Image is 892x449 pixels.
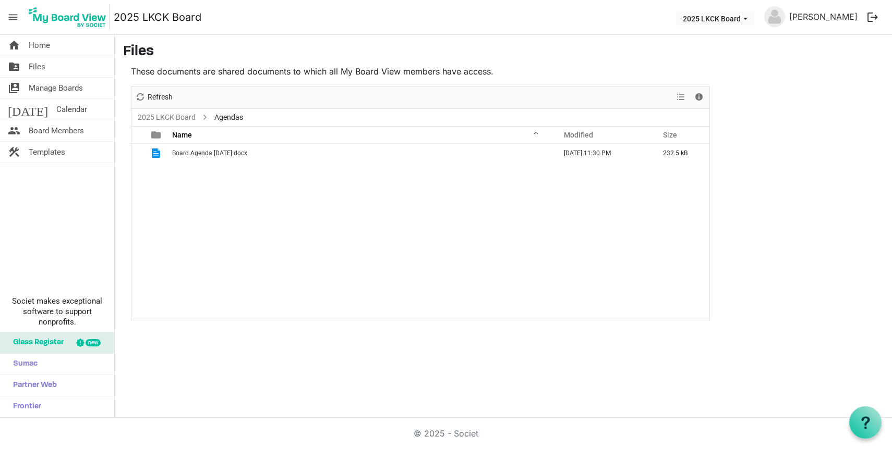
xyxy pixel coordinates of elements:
[663,131,677,139] span: Size
[8,142,20,163] span: construction
[8,120,20,141] span: people
[56,99,87,120] span: Calendar
[8,332,64,353] span: Glass Register
[8,354,38,375] span: Sumac
[862,6,884,28] button: logout
[8,78,20,98] span: switch_account
[123,43,884,61] h3: Files
[414,428,478,439] a: © 2025 - Societ
[212,111,245,124] span: Agendas
[5,296,110,327] span: Societ makes exceptional software to support nonprofits.
[29,120,84,141] span: Board Members
[114,7,201,28] a: 2025 LKCK Board
[131,144,145,163] td: checkbox
[676,11,754,26] button: 2025 LKCK Board dropdownbutton
[26,4,114,30] a: My Board View Logo
[147,91,174,104] span: Refresh
[26,4,110,30] img: My Board View Logo
[86,339,101,346] div: new
[764,6,785,27] img: no-profile-picture.svg
[8,35,20,56] span: home
[8,396,41,417] span: Frontier
[674,91,687,104] button: View dropdownbutton
[131,65,710,78] p: These documents are shared documents to which all My Board View members have access.
[131,86,176,108] div: Refresh
[553,144,652,163] td: September 08, 2025 11:30 PM column header Modified
[692,91,706,104] button: Details
[172,131,192,139] span: Name
[29,78,83,98] span: Manage Boards
[8,99,48,120] span: [DATE]
[564,131,593,139] span: Modified
[29,142,65,163] span: Templates
[3,7,23,27] span: menu
[690,86,708,108] div: Details
[29,35,50,56] span: Home
[145,144,169,163] td: is template cell column header type
[8,56,20,77] span: folder_shared
[169,144,553,163] td: Board Agenda September 2025.docx is template cell column header Name
[136,111,198,124] a: 2025 LKCK Board
[672,86,690,108] div: View
[134,91,175,104] button: Refresh
[29,56,45,77] span: Files
[652,144,709,163] td: 232.5 kB is template cell column header Size
[8,375,57,396] span: Partner Web
[785,6,862,27] a: [PERSON_NAME]
[172,149,247,157] span: Board Agenda [DATE].docx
